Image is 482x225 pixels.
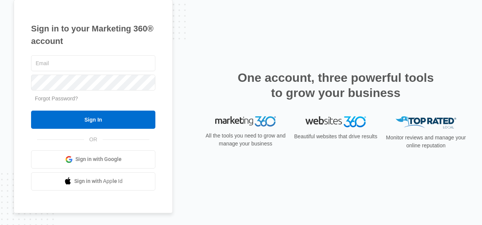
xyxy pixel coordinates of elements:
[215,116,276,127] img: Marketing 360
[84,136,103,144] span: OR
[203,132,288,148] p: All the tools you need to grow and manage your business
[74,177,123,185] span: Sign in with Apple Id
[75,155,122,163] span: Sign in with Google
[35,95,78,102] a: Forgot Password?
[396,116,456,129] img: Top Rated Local
[31,150,155,169] a: Sign in with Google
[305,116,366,127] img: Websites 360
[235,70,436,100] h2: One account, three powerful tools to grow your business
[383,134,468,150] p: Monitor reviews and manage your online reputation
[31,55,155,71] input: Email
[31,111,155,129] input: Sign In
[293,133,378,141] p: Beautiful websites that drive results
[31,22,155,47] h1: Sign in to your Marketing 360® account
[31,172,155,191] a: Sign in with Apple Id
